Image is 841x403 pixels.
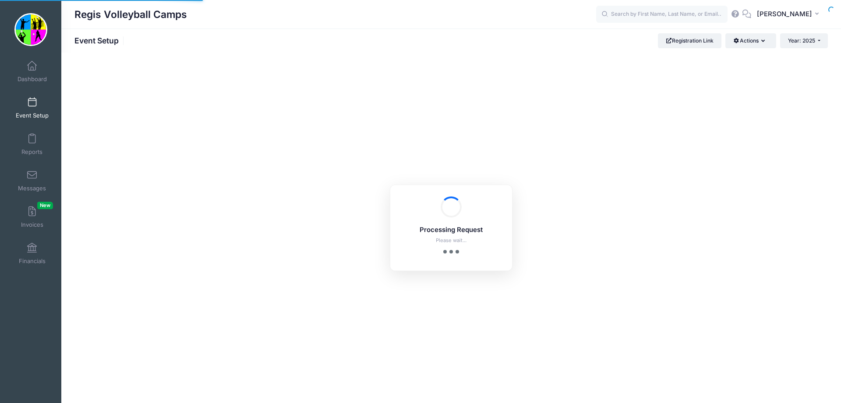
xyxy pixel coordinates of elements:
span: Year: 2025 [788,37,815,44]
button: Actions [725,33,776,48]
a: Dashboard [11,56,53,87]
button: Year: 2025 [780,33,828,48]
span: Messages [18,185,46,192]
a: InvoicesNew [11,202,53,232]
a: Messages [11,165,53,196]
span: Financials [19,257,46,265]
span: Dashboard [18,75,47,83]
span: Reports [21,148,42,156]
span: Event Setup [16,112,49,119]
img: Regis Volleyball Camps [14,13,47,46]
span: [PERSON_NAME] [757,9,812,19]
p: Please wait... [402,237,501,244]
span: New [37,202,53,209]
h1: Event Setup [74,36,126,45]
a: Reports [11,129,53,160]
a: Financials [11,238,53,269]
h1: Regis Volleyball Camps [74,4,187,25]
a: Event Setup [11,93,53,123]
a: Registration Link [658,33,721,48]
span: Invoices [21,221,43,228]
input: Search by First Name, Last Name, or Email... [596,6,728,23]
button: [PERSON_NAME] [751,4,828,25]
h5: Processing Request [402,226,501,234]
